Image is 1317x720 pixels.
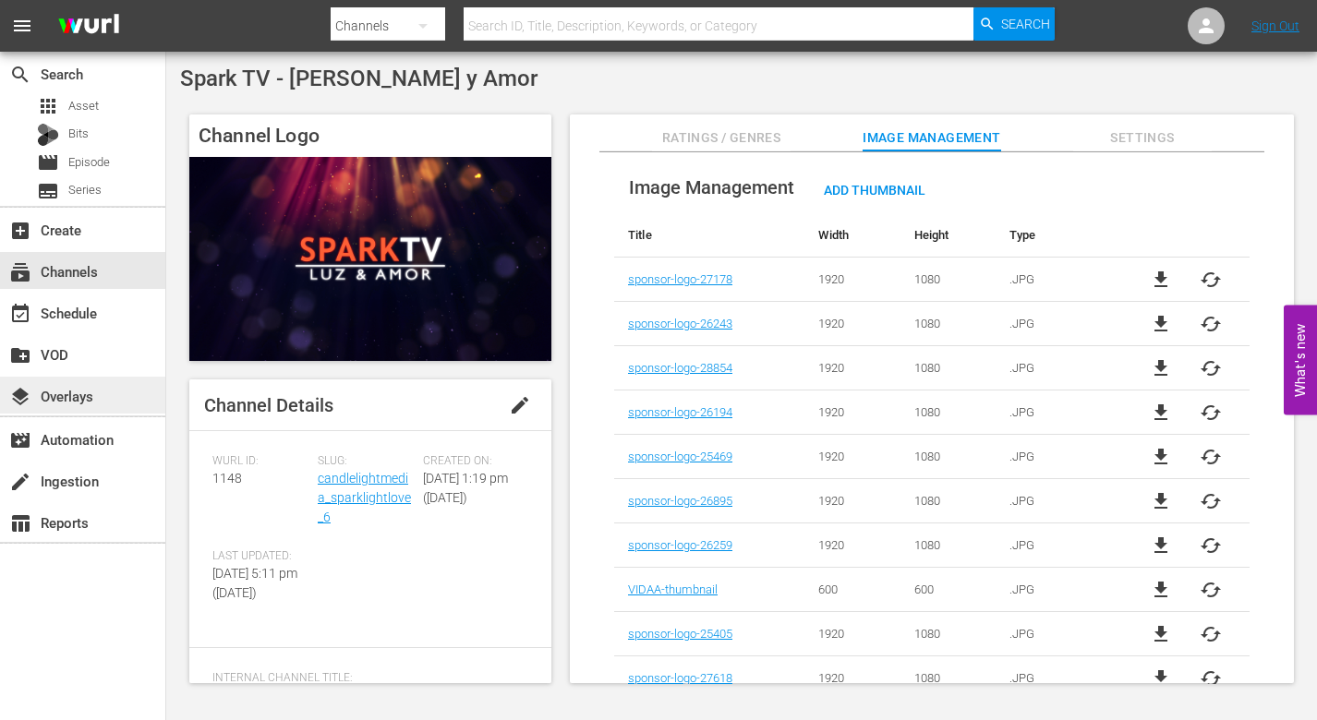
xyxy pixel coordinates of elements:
[9,344,31,366] span: VOD
[1200,667,1222,690] span: cached
[628,494,732,508] a: sponsor-logo-26895
[804,523,900,568] td: 1920
[189,157,551,361] img: Spark TV - Luz y Amor
[629,176,794,198] span: Image Management
[1150,490,1172,512] a: file_download
[68,125,89,143] span: Bits
[423,471,508,505] span: [DATE] 1:19 pm ([DATE])
[804,390,900,435] td: 1920
[9,64,31,86] span: Search
[180,66,538,91] span: Spark TV - [PERSON_NAME] y Amor
[1150,402,1172,424] a: file_download
[900,435,996,479] td: 1080
[628,538,732,552] a: sponsor-logo-26259
[996,568,1123,612] td: .JPG
[804,346,900,390] td: 1920
[804,258,900,302] td: 1920
[804,568,900,612] td: 600
[68,181,102,199] span: Series
[1200,623,1222,645] button: cached
[804,302,900,346] td: 1920
[212,454,308,469] span: Wurl ID:
[804,656,900,701] td: 1920
[212,471,242,486] span: 1148
[9,220,31,242] span: Create
[9,303,31,325] span: Schedule
[804,612,900,656] td: 1920
[1200,534,1222,557] button: cached
[900,656,996,701] td: 1080
[1200,579,1222,601] span: cached
[809,183,940,198] span: Add Thumbnail
[804,479,900,523] td: 1920
[318,471,411,524] a: candlelightmedia_sparklightlove_6
[1001,7,1050,41] span: Search
[628,450,732,463] a: sponsor-logo-25469
[900,390,996,435] td: 1080
[628,272,732,286] a: sponsor-logo-27178
[1150,667,1172,690] a: file_download
[1073,126,1212,150] span: Settings
[1150,269,1172,291] a: file_download
[900,612,996,656] td: 1080
[423,454,519,469] span: Created On:
[628,582,718,596] a: VIDAA-thumbnail
[1200,269,1222,291] button: cached
[863,126,1001,150] span: Image Management
[628,317,732,330] a: sponsor-logo-26243
[628,405,732,419] a: sponsor-logo-26194
[9,471,31,493] span: Ingestion
[1150,579,1172,601] a: file_download
[37,151,59,174] span: Episode
[809,173,940,206] button: Add Thumbnail
[189,114,551,157] h4: Channel Logo
[804,435,900,479] td: 1920
[68,153,110,172] span: Episode
[212,549,308,564] span: Last Updated:
[1200,357,1222,379] button: cached
[318,454,414,469] span: Slug:
[973,7,1055,41] button: Search
[1200,313,1222,335] button: cached
[1200,402,1222,424] button: cached
[1150,446,1172,468] a: file_download
[9,386,31,408] span: Overlays
[204,394,333,416] span: Channel Details
[1200,490,1222,512] button: cached
[996,612,1123,656] td: .JPG
[996,213,1123,258] th: Type
[900,213,996,258] th: Height
[900,258,996,302] td: 1080
[900,568,996,612] td: 600
[996,656,1123,701] td: .JPG
[212,671,519,686] span: Internal Channel Title:
[1150,313,1172,335] a: file_download
[900,346,996,390] td: 1080
[900,302,996,346] td: 1080
[37,95,59,117] span: Asset
[996,435,1123,479] td: .JPG
[1284,306,1317,415] button: Open Feedback Widget
[37,124,59,146] div: Bits
[1150,623,1172,645] a: file_download
[652,126,791,150] span: Ratings / Genres
[1150,534,1172,557] a: file_download
[628,361,732,375] a: sponsor-logo-28854
[628,671,732,685] a: sponsor-logo-27618
[1150,357,1172,379] span: file_download
[628,627,732,641] a: sponsor-logo-25405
